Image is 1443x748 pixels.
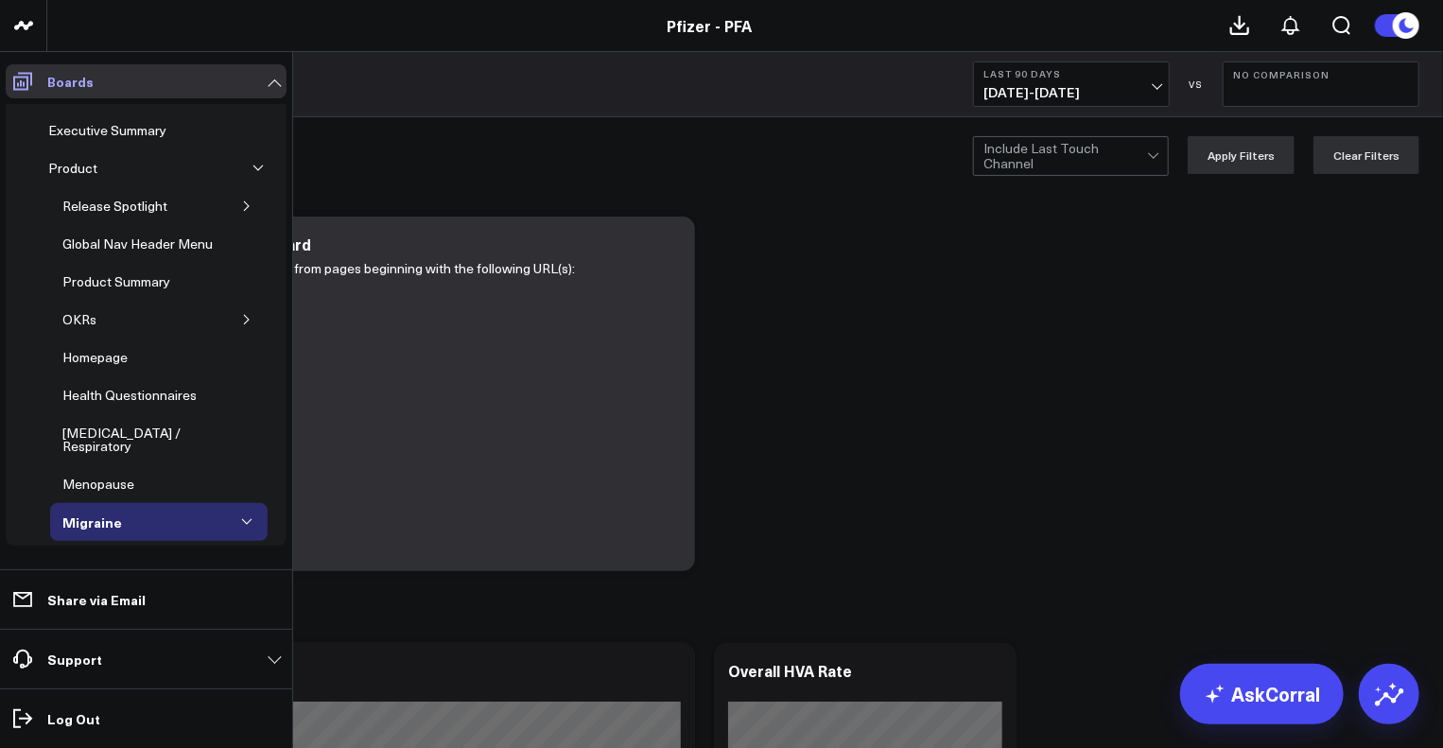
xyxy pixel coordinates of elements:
[47,74,94,89] p: Boards
[43,119,171,142] div: Executive Summary
[58,270,175,293] div: Product Summary
[50,376,209,414] a: Health Questionnaires
[58,384,201,407] div: Health Questionnaires
[1179,78,1213,90] div: VS
[1180,664,1344,724] a: AskCorral
[1188,136,1295,174] button: Apply Filters
[85,257,667,281] p: This dashboard only contains data from pages beginning with the following URL(s):
[47,652,102,667] p: Support
[1223,61,1419,107] button: No Comparison
[58,511,127,533] div: Migraine
[983,85,1159,100] span: [DATE] - [DATE]
[58,346,132,369] div: Homepage
[43,157,102,180] div: Product
[58,473,139,496] div: Menopause
[47,592,146,607] p: Share via Email
[50,187,180,225] a: Release Spotlight
[58,233,217,255] div: Global Nav Header Menu
[36,149,110,187] a: Product
[668,15,753,36] a: Pfizer - PFA
[50,503,134,541] a: Migraine
[50,301,109,339] a: OKRs
[36,112,179,149] a: Executive Summary
[6,702,287,736] a: Log Out
[58,422,249,458] div: [MEDICAL_DATA] / Respiratory
[58,195,172,217] div: Release Spotlight
[78,541,143,579] a: mTOQ
[728,660,852,681] div: Overall HVA Rate
[973,61,1170,107] button: Last 90 Days[DATE]-[DATE]
[50,414,256,465] a: [MEDICAL_DATA] / Respiratory
[47,711,100,726] p: Log Out
[983,68,1159,79] b: Last 90 Days
[58,308,101,331] div: OKRs
[50,339,140,376] a: Homepage
[1313,136,1419,174] button: Clear Filters
[1233,69,1409,80] b: No Comparison
[123,281,667,304] li: [URL][DOMAIN_NAME]
[50,465,147,503] a: Menopause
[50,225,225,263] a: Global Nav Header Menu
[50,263,183,301] a: Product Summary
